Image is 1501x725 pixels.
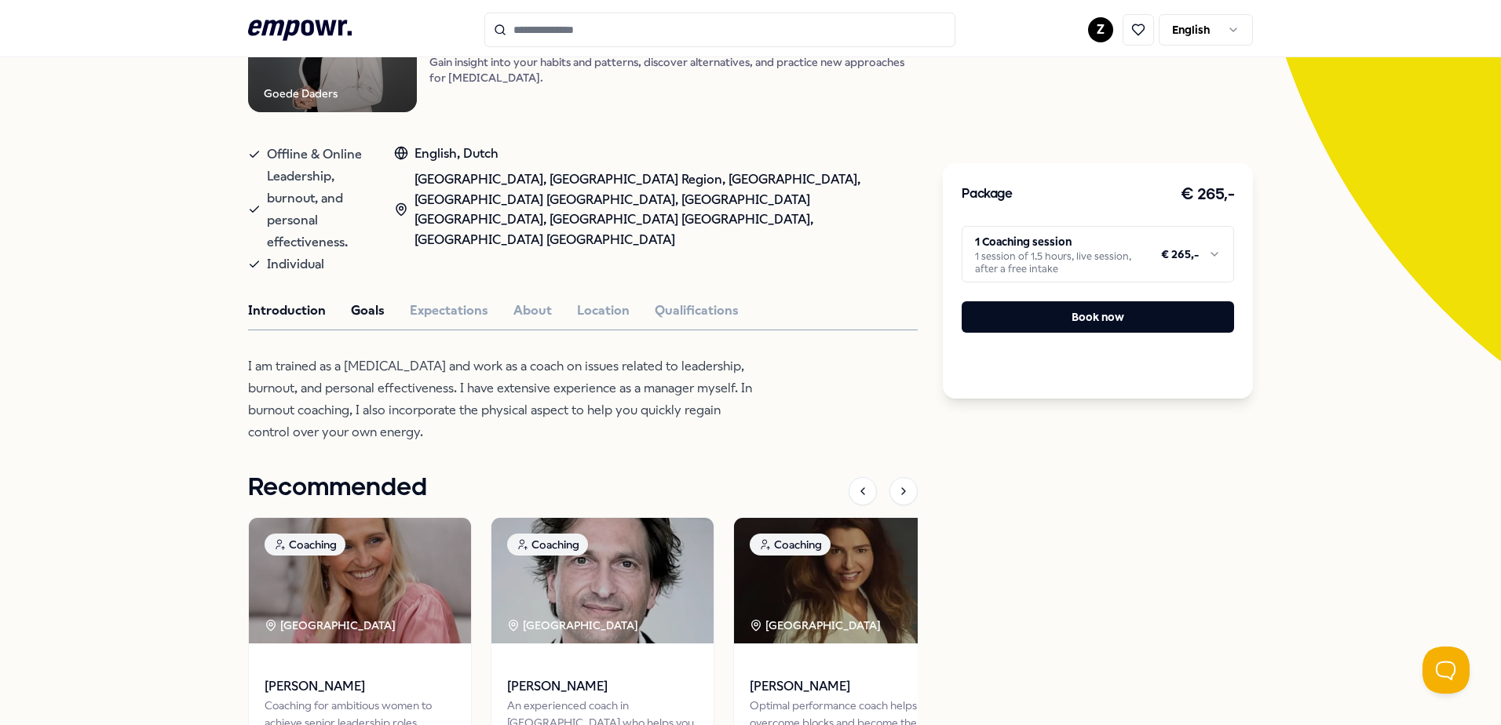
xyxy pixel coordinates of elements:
div: English, Dutch [394,144,918,164]
span: Leadership, burnout, and personal effectiveness. [267,166,363,253]
div: Coaching [265,534,345,556]
div: [GEOGRAPHIC_DATA] [750,617,883,634]
p: Gain insight into your habits and patterns, discover alternatives, and practice new approaches fo... [429,54,918,86]
img: package image [734,518,956,643]
div: [GEOGRAPHIC_DATA] [265,617,398,634]
button: Z [1088,17,1113,42]
p: I am trained as a [MEDICAL_DATA] and work as a coach on issues related to leadership, burnout, an... [248,355,758,443]
span: Offline & Online [267,144,362,166]
div: Goede Daders [264,85,338,102]
button: About [513,301,552,321]
input: Search for products, categories or subcategories [484,13,955,47]
h1: Recommended [248,468,427,508]
button: Expectations [410,301,488,321]
iframe: Help Scout Beacon - Open [1422,647,1470,694]
h3: Package [962,184,1012,205]
div: [GEOGRAPHIC_DATA], [GEOGRAPHIC_DATA] Region, [GEOGRAPHIC_DATA], [GEOGRAPHIC_DATA] [GEOGRAPHIC_DAT... [394,169,918,250]
span: [PERSON_NAME] [265,676,455,697]
button: Introduction [248,301,326,321]
div: [GEOGRAPHIC_DATA] [507,617,641,634]
span: Individual [267,253,324,275]
div: Coaching [750,534,831,556]
span: [PERSON_NAME] [750,676,940,697]
img: package image [491,518,714,643]
button: Location [577,301,630,321]
button: Qualifications [655,301,739,321]
div: Coaching [507,534,588,556]
img: package image [249,518,471,643]
button: Book now [962,301,1234,333]
span: [PERSON_NAME] [507,676,698,697]
h3: € 265,- [1181,182,1235,207]
button: Goals [351,301,385,321]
